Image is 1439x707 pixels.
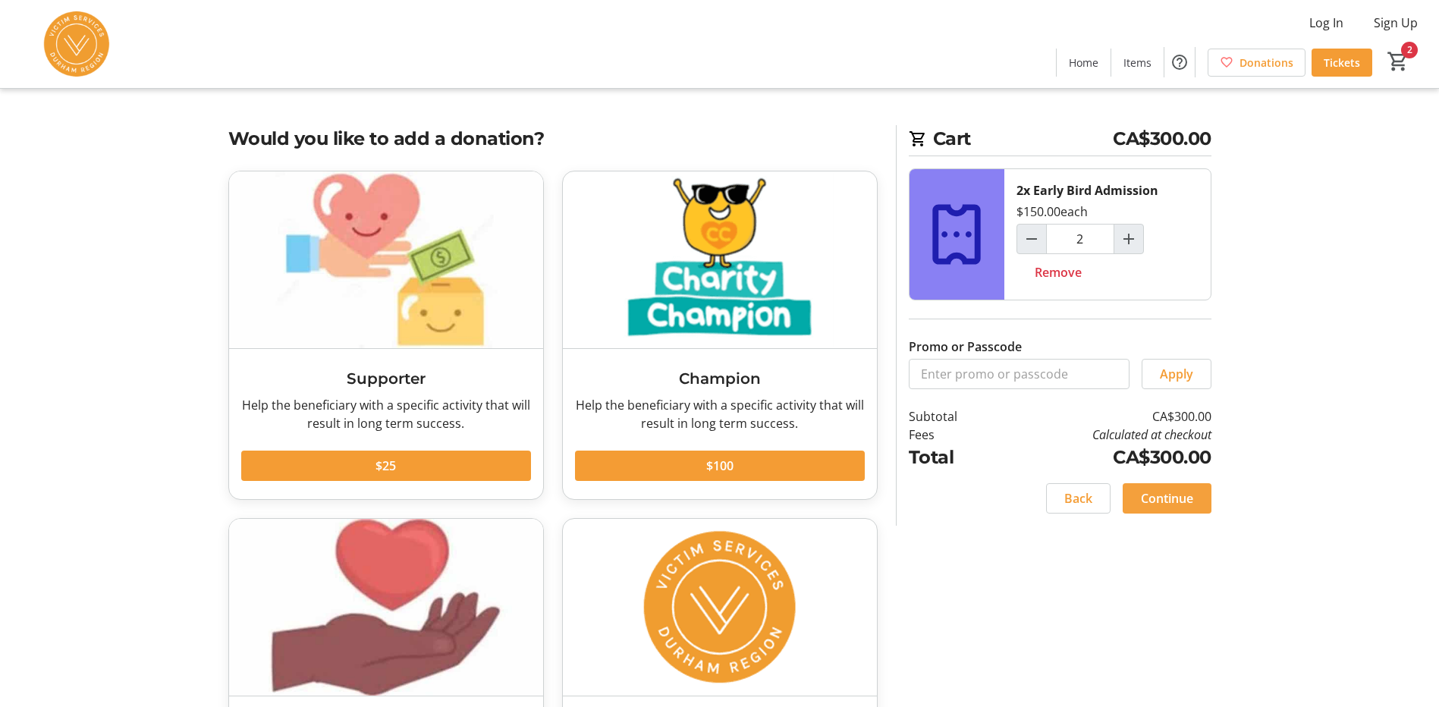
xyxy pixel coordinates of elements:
[1374,14,1418,32] span: Sign Up
[1057,49,1111,77] a: Home
[1123,483,1211,514] button: Continue
[229,519,543,696] img: Super Hero
[909,125,1211,156] h2: Cart
[241,367,531,390] h3: Supporter
[996,407,1211,426] td: CA$300.00
[996,426,1211,444] td: Calculated at checkout
[1309,14,1343,32] span: Log In
[1142,359,1211,389] button: Apply
[1123,55,1152,71] span: Items
[563,519,877,696] img: Custom Amount
[241,396,531,432] div: Help the beneficiary with a specific activity that will result in long term success.
[1384,48,1412,75] button: Cart
[1046,224,1114,254] input: Early Bird Admission Quantity
[1035,263,1082,281] span: Remove
[1064,489,1092,507] span: Back
[1069,55,1098,71] span: Home
[9,6,144,82] img: Victim Services of Durham Region's Logo
[1362,11,1430,35] button: Sign Up
[575,451,865,481] button: $100
[1017,225,1046,253] button: Decrement by one
[1111,49,1164,77] a: Items
[563,171,877,348] img: Champion
[1324,55,1360,71] span: Tickets
[909,359,1130,389] input: Enter promo or passcode
[1208,49,1305,77] a: Donations
[1114,225,1143,253] button: Increment by one
[575,396,865,432] div: Help the beneficiary with a specific activity that will result in long term success.
[241,451,531,481] button: $25
[1164,47,1195,77] button: Help
[909,426,997,444] td: Fees
[575,367,865,390] h3: Champion
[706,457,734,475] span: $100
[1046,483,1111,514] button: Back
[909,338,1022,356] label: Promo or Passcode
[1141,489,1193,507] span: Continue
[909,444,997,471] td: Total
[1016,203,1088,221] div: $150.00 each
[909,407,997,426] td: Subtotal
[1016,257,1100,288] button: Remove
[996,444,1211,471] td: CA$300.00
[1312,49,1372,77] a: Tickets
[1239,55,1293,71] span: Donations
[1016,181,1158,200] div: 2x Early Bird Admission
[228,125,878,152] h2: Would you like to add a donation?
[375,457,396,475] span: $25
[1113,125,1211,152] span: CA$300.00
[229,171,543,348] img: Supporter
[1297,11,1356,35] button: Log In
[1160,365,1193,383] span: Apply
